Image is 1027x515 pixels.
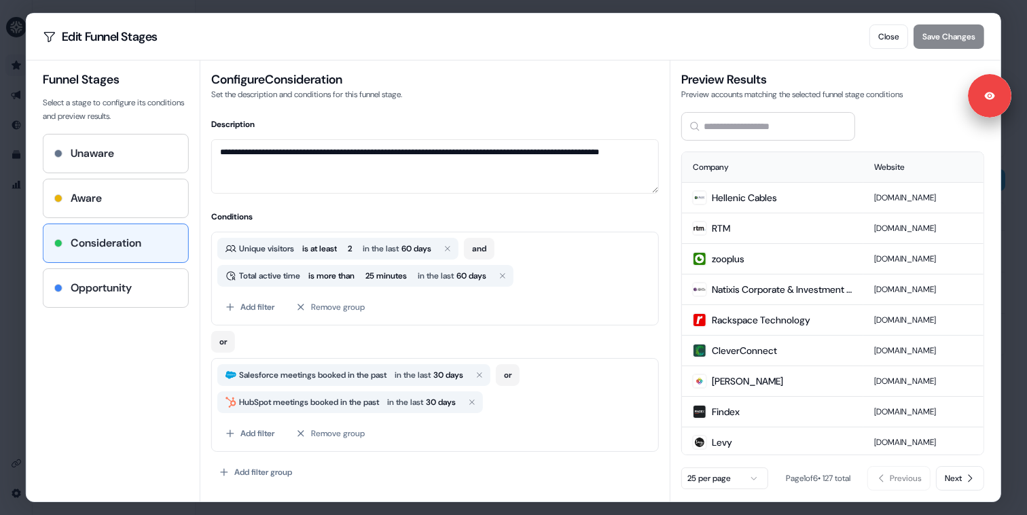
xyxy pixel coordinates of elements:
p: Preview accounts matching the selected funnel stage conditions [681,88,984,101]
div: Company [693,160,852,174]
h4: Unaware [71,145,114,162]
span: Page 1 of 6 • 127 total [786,473,850,484]
h3: Configure Consideration [211,71,659,88]
span: Next [945,472,962,485]
span: Natixis Corporate & Investment Banking [712,283,852,296]
span: in the last [363,242,401,255]
span: in the last [418,269,456,283]
p: Set the description and conditions for this funnel stage. [211,88,659,101]
button: Add filter [217,295,283,319]
button: and [464,238,494,260]
button: or [496,364,520,386]
h4: Conditions [211,210,659,224]
span: zooplus [712,252,744,266]
span: Hellenic Cables [712,191,777,205]
span: [PERSON_NAME] [712,374,783,388]
button: or [211,331,235,353]
p: [DOMAIN_NAME] [874,191,973,205]
h4: Opportunity [71,280,132,296]
p: [DOMAIN_NAME] [874,283,973,296]
button: Add filter [217,421,283,446]
span: HubSpot meetings booked in the past [236,395,382,409]
span: 25 minutes [365,269,407,283]
button: Remove group [288,295,373,319]
p: [DOMAIN_NAME] [874,374,973,388]
button: Next [936,466,984,491]
span: in the last [395,368,433,382]
h4: Description [211,118,659,131]
button: Remove group [288,421,373,446]
h4: Aware [71,190,102,207]
p: [DOMAIN_NAME] [874,436,973,449]
span: 2 [348,242,352,255]
p: [DOMAIN_NAME] [874,405,973,419]
h2: Edit Funnel Stages [43,30,158,43]
p: [DOMAIN_NAME] [874,221,973,235]
div: Website [874,160,973,174]
p: Select a stage to configure its conditions and preview results. [43,96,189,123]
h4: Consideration [71,235,141,251]
p: [DOMAIN_NAME] [874,252,973,266]
p: [DOMAIN_NAME] [874,313,973,327]
span: Rackspace Technology [712,313,810,327]
p: [DOMAIN_NAME] [874,344,973,357]
button: Add filter group [211,460,300,484]
span: Findex [712,405,740,419]
span: in the last [387,395,426,409]
h3: Funnel Stages [43,71,189,88]
span: CleverConnect [712,344,777,357]
span: RTM [712,221,730,235]
span: Unique visitors [236,242,297,255]
h3: Preview Results [681,71,984,88]
span: Salesforce meetings booked in the past [236,368,389,382]
button: Close [869,24,908,49]
span: Levy [712,436,732,449]
span: Total active time [236,269,303,283]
